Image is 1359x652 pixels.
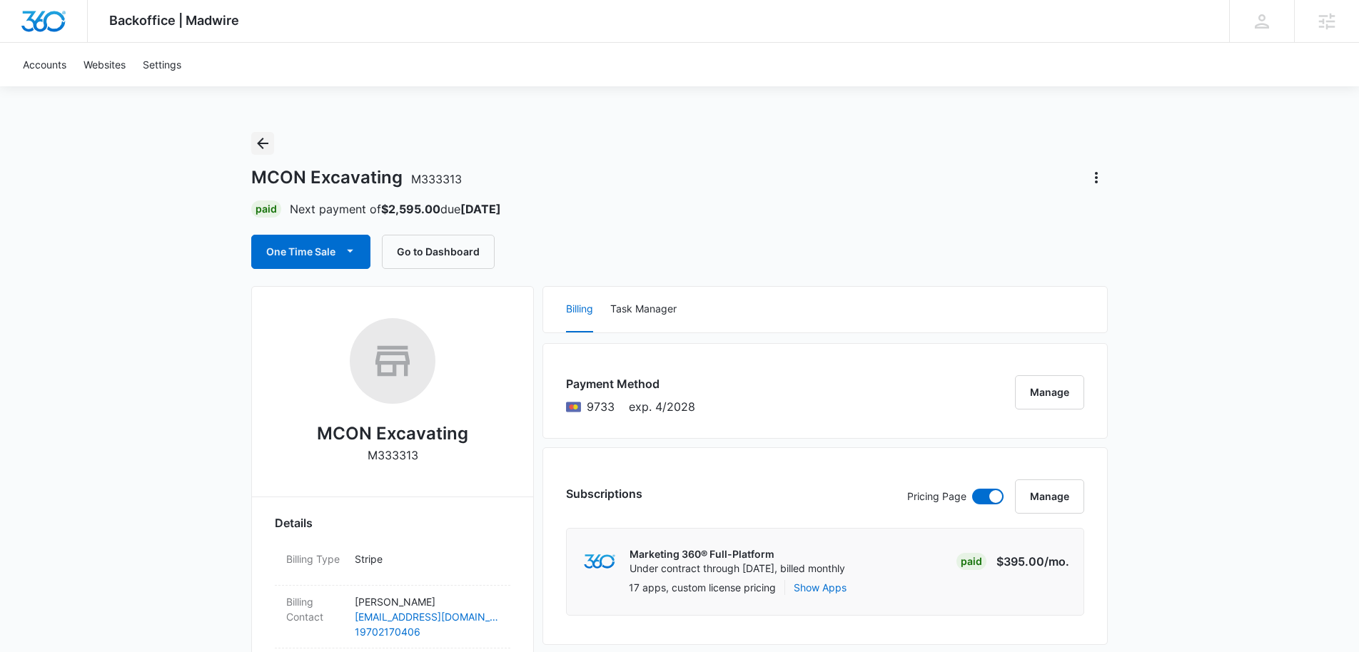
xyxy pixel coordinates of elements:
h3: Payment Method [566,375,695,392]
h2: MCON Excavating [317,421,468,447]
p: Stripe [355,551,499,566]
div: Paid [251,200,281,218]
dt: Billing Type [286,551,343,566]
span: M333313 [411,172,462,186]
button: One Time Sale [251,235,370,269]
span: Mastercard ending with [587,398,615,415]
a: Accounts [14,43,75,86]
span: Details [275,514,313,531]
span: /mo. [1044,554,1069,569]
a: [EMAIL_ADDRESS][DOMAIN_NAME] [355,609,499,624]
p: Under contract through [DATE], billed monthly [630,561,845,576]
div: Billing Contact[PERSON_NAME][EMAIL_ADDRESS][DOMAIN_NAME]19702170406 [275,586,510,648]
button: Billing [566,287,593,332]
button: Actions [1085,166,1108,189]
button: Task Manager [610,287,677,332]
button: Show Apps [794,580,847,595]
div: Billing TypeStripe [275,543,510,586]
p: 17 apps, custom license pricing [629,580,776,595]
p: Pricing Page [907,489,966,504]
dt: Billing Contact [286,594,343,624]
strong: [DATE] [460,202,501,216]
button: Manage [1015,479,1084,514]
span: Backoffice | Madwire [109,13,239,28]
a: 19702170406 [355,624,499,639]
div: Paid [956,553,986,570]
strong: $2,595.00 [381,202,440,216]
p: Marketing 360® Full-Platform [630,547,845,561]
button: Back [251,132,274,155]
span: exp. 4/2028 [629,398,695,415]
a: Websites [75,43,134,86]
h1: MCON Excavating [251,167,462,188]
p: $395.00 [996,553,1069,570]
p: [PERSON_NAME] [355,594,499,609]
p: M333313 [368,447,418,464]
a: Settings [134,43,190,86]
p: Next payment of due [290,200,501,218]
h3: Subscriptions [566,485,642,502]
button: Manage [1015,375,1084,409]
img: marketing360Logo [584,554,615,569]
button: Go to Dashboard [382,235,495,269]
